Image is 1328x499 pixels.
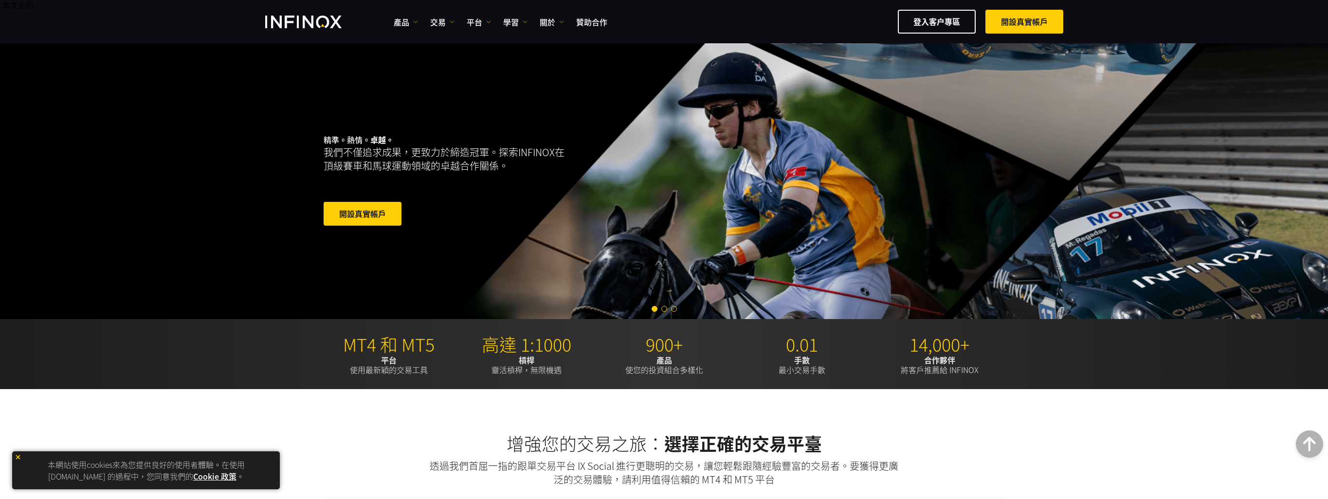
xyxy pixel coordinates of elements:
[737,355,867,374] p: 最小交易手數
[652,306,657,312] span: Go to slide 1
[656,354,672,366] strong: 產品
[428,459,900,486] p: 透過我們首屈一指的跟單交易平台 IX Social 進行更聰明的交易，讓您輕鬆跟隨經驗豐富的交易者。要獲得更廣泛的交易體驗，請利用值得信賴的 MT4 和 MT5 平台
[576,16,607,28] a: 贊助合作
[324,119,630,243] div: 精準。熱情。
[381,354,397,366] strong: 平台
[430,16,455,28] a: 交易
[661,306,667,312] span: Go to slide 2
[324,202,401,226] a: 開設真實帳戶
[324,355,454,374] p: 使用最新穎的交易工具
[324,145,569,173] p: 我們不僅追求成果，更致力於締造冠軍。探索INFINOX在頂級賽車和馬球運動領域的卓越合作關係。
[664,430,822,456] strong: 選擇正確的交易平臺
[193,470,236,482] a: Cookie 政策
[737,334,867,355] p: 0.01
[17,456,275,484] p: 本網站使用cookies來為您提供良好的使用者體驗。在使用 [DOMAIN_NAME] 的過程中，您同意我們的 。
[370,134,394,145] strong: 卓越。
[898,10,976,34] a: 登入客户專區
[874,355,1005,374] p: 將客戶推薦給 INFINOX
[985,10,1063,34] a: 開設真實帳戶
[599,334,729,355] p: 900+
[461,355,592,374] p: 靈活槓桿，無限機遇
[503,16,528,28] a: 學習
[671,306,677,312] span: Go to slide 3
[265,16,364,28] a: INFINOX Logo
[324,433,1005,454] h2: 增強您的交易之旅：
[467,16,491,28] a: 平台
[924,354,955,366] strong: 合作夥伴
[519,354,534,366] strong: 槓桿
[794,354,810,366] strong: 手數
[324,334,454,355] p: MT4 和 MT5
[461,334,592,355] p: 高達 1:1000
[599,355,729,374] p: 使您的投資組合多樣化
[540,16,564,28] a: 關於
[394,16,418,28] a: 產品
[15,454,21,461] img: yellow close icon
[874,334,1005,355] p: 14,000+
